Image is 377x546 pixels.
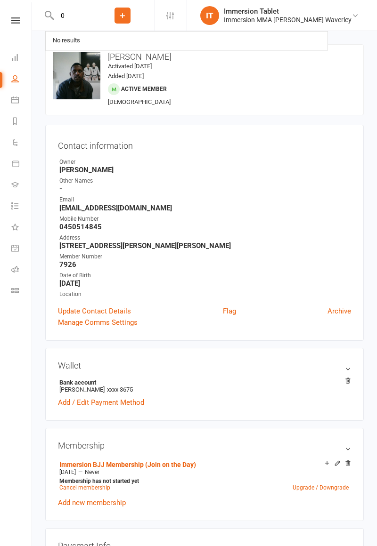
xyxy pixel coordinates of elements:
[11,154,33,175] a: Product Sales
[224,16,352,24] div: Immersion MMA [PERSON_NAME] Waverley
[59,469,76,475] span: [DATE]
[58,361,351,370] h3: Wallet
[11,112,33,133] a: Reports
[58,397,144,408] a: Add / Edit Payment Method
[59,461,196,468] a: Immersion BJJ Membership (Join on the Day)
[85,469,99,475] span: Never
[54,9,90,22] input: Search...
[11,90,33,112] a: Calendar
[53,52,100,99] img: image1754709934.png
[59,223,351,231] strong: 0450514845
[11,69,33,90] a: People
[58,137,351,151] h3: Contact information
[59,290,351,299] div: Location
[58,498,126,507] a: Add new membership
[108,98,171,105] span: [DEMOGRAPHIC_DATA]
[59,252,351,261] div: Member Number
[58,305,131,317] a: Update Contact Details
[11,48,33,69] a: Dashboard
[59,260,351,269] strong: 7926
[59,379,346,386] strong: Bank account
[57,468,351,476] div: —
[59,484,110,491] a: Cancel membership
[108,63,152,70] time: Activated [DATE]
[121,86,167,92] span: Active member
[59,241,351,250] strong: [STREET_ADDRESS][PERSON_NAME][PERSON_NAME]
[59,271,351,280] div: Date of Birth
[59,279,351,288] strong: [DATE]
[59,204,351,212] strong: [EMAIL_ADDRESS][DOMAIN_NAME]
[58,441,351,450] h3: Membership
[59,195,351,204] div: Email
[11,217,33,239] a: What's New
[200,6,219,25] div: IT
[50,34,83,48] div: No results
[293,484,349,491] a: Upgrade / Downgrade
[223,305,236,317] a: Flag
[11,239,33,260] a: General attendance kiosk mode
[58,377,351,394] li: [PERSON_NAME]
[59,158,351,167] div: Owner
[107,386,133,393] span: xxxx 3675
[11,281,33,302] a: Class kiosk mode
[108,72,144,80] time: Added [DATE]
[53,52,356,62] h3: [PERSON_NAME]
[59,215,351,224] div: Mobile Number
[224,7,352,16] div: Immersion Tablet
[58,317,138,328] a: Manage Comms Settings
[59,185,351,193] strong: -
[59,177,351,185] div: Other Names
[11,260,33,281] a: Roll call kiosk mode
[59,478,139,484] strong: Membership has not started yet
[59,233,351,242] div: Address
[328,305,351,317] a: Archive
[59,166,351,174] strong: [PERSON_NAME]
